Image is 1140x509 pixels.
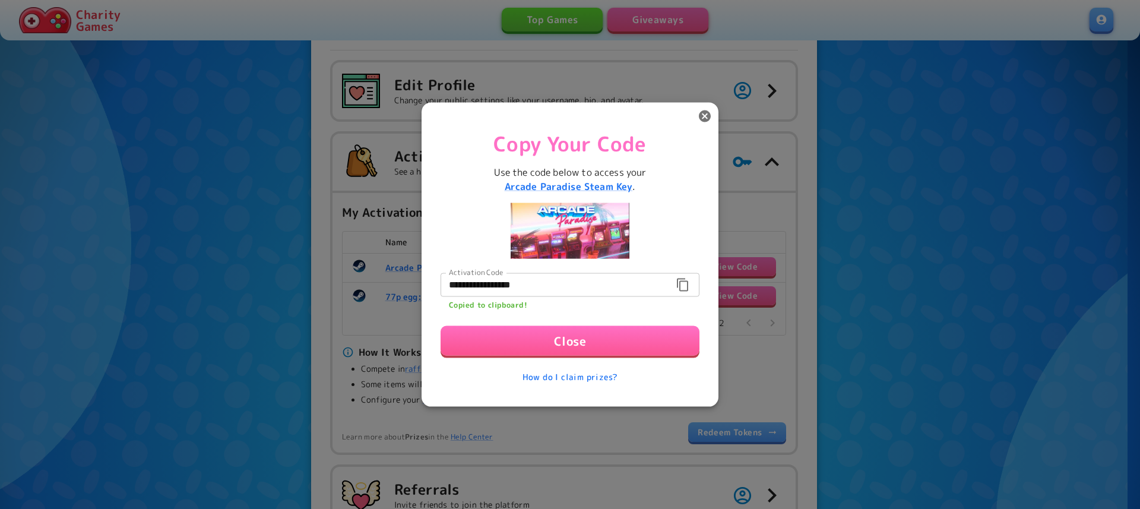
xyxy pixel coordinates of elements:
p: Use the code below to access your . [494,165,647,194]
a: How do I claim prizes? [518,366,623,388]
img: Arcade Paradise [511,203,629,258]
button: Close [441,325,699,355]
span: Copied to clipboard! [449,300,527,310]
label: Activation Code [449,268,503,278]
a: Arcade Paradise Steam Key [505,180,633,193]
h4: Copy Your Code [493,121,647,156]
